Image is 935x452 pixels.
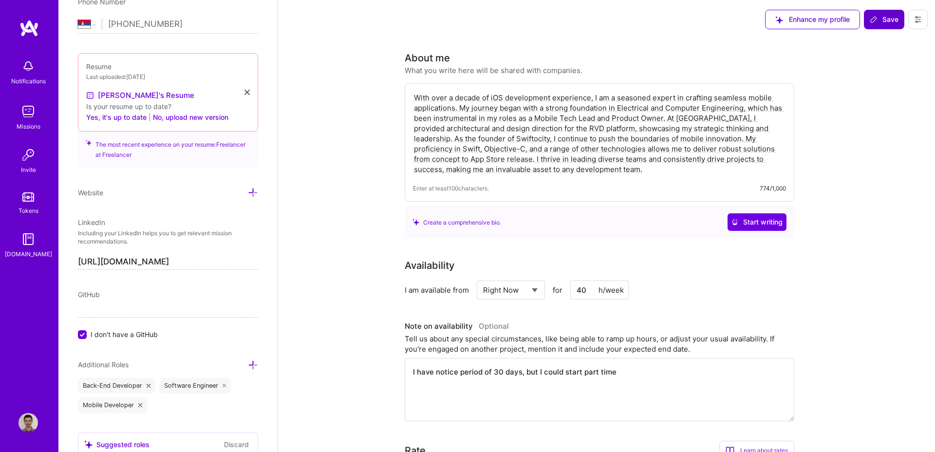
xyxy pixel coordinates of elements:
[78,290,100,299] span: GitHub
[223,384,226,388] i: icon Close
[5,249,52,259] div: [DOMAIN_NAME]
[775,16,783,24] i: icon SuggestedTeams
[870,15,898,24] span: Save
[86,90,194,101] a: [PERSON_NAME]'s Resume
[479,321,509,331] span: Optional
[86,62,112,71] span: Resume
[864,10,904,29] button: Save
[19,206,38,216] div: Tokens
[78,397,147,413] div: Mobile Developer
[19,413,38,433] img: User Avatar
[412,217,501,227] div: Create a comprehensive bio.
[731,219,738,226] i: icon CrystalBallWhite
[138,403,142,407] i: icon Close
[405,51,450,65] div: About me
[413,92,786,175] textarea: With over a decade of iOS development experience, I am a seasoned expert in crafting seamless mob...
[78,188,103,197] span: Website
[405,65,582,75] div: What you write here will be shared with companies.
[86,112,147,123] button: Yes, it's up to date
[405,319,509,334] div: Note on availability
[11,76,46,86] div: Notifications
[21,165,36,175] div: Invite
[405,358,794,421] textarea: I have notice period of 30 days, but I could start part time
[19,229,38,249] img: guide book
[147,384,150,388] i: icon Close
[78,378,155,394] div: Back-End Developer
[86,92,94,99] img: Resume
[221,439,252,450] button: Discard
[149,112,151,122] span: |
[19,102,38,121] img: teamwork
[731,217,783,227] span: Start writing
[598,285,624,295] div: h/week
[84,440,93,449] i: icon SuggestedTeams
[17,121,40,132] div: Missions
[760,183,786,193] div: 774/1,000
[19,56,38,76] img: bell
[405,334,794,354] div: Tell us about any special circumstances, like being able to ramp up hours, or adjust your usual a...
[78,360,129,369] span: Additional Roles
[159,378,231,394] div: Software Engineer
[153,112,228,123] button: No, upload new version
[405,258,454,273] div: Availability
[728,213,786,231] button: Start writing
[22,192,34,202] img: tokens
[570,281,629,300] input: XX
[765,10,860,29] button: Enhance my profile
[19,19,39,37] img: logo
[413,183,489,193] span: Enter at least 100 characters.
[412,219,419,226] i: icon SuggestedTeams
[91,329,158,339] span: I don't have a GitHub
[553,285,562,295] span: for
[86,72,250,82] div: Last uploaded: [DATE]
[19,145,38,165] img: Invite
[108,10,258,38] input: +1 (000) 000-0000
[78,126,258,168] div: The most recent experience on your resume: Freelancer at Freelancer
[16,413,40,433] a: User Avatar
[86,139,92,146] i: icon SuggestedTeams
[244,90,250,95] i: icon Close
[405,285,469,295] div: I am available from
[775,15,850,24] span: Enhance my profile
[84,439,150,450] div: Suggested roles
[78,229,258,246] p: Including your LinkedIn helps you to get relevant mission recommendations.
[78,218,105,226] span: LinkedIn
[86,101,250,112] div: Is your resume up to date?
